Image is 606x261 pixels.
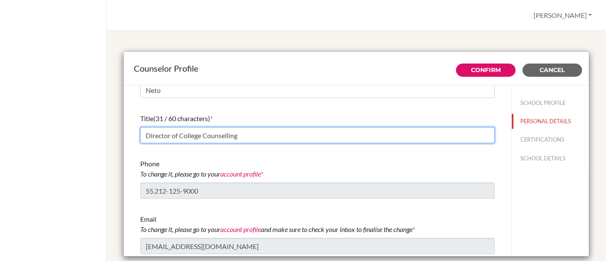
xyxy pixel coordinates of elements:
span: (31 / 60 characters) [153,114,210,122]
button: [PERSON_NAME] [530,7,596,23]
i: To change it, please go to your [140,170,261,178]
div: Counselor Profile [134,62,579,75]
button: CERTIFICATIONS [512,132,589,147]
a: account profile [220,225,261,233]
a: account profile [220,170,261,178]
span: Title [140,114,153,122]
button: SCHOOL PROFILE [512,96,589,110]
i: To change it, please go to your and make sure to check your inbox to finalise the change [140,225,413,233]
span: Email [140,215,413,233]
span: Phone [140,159,261,178]
button: PERSONAL DETAILS [512,114,589,129]
button: SCHOOL DETAILS [512,151,589,166]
